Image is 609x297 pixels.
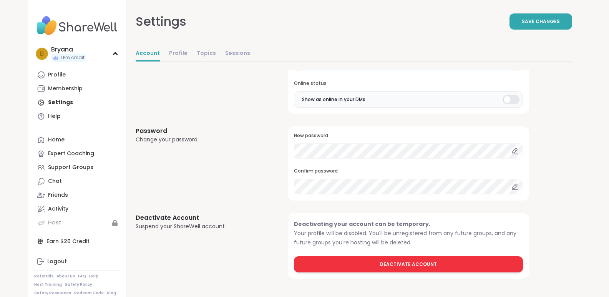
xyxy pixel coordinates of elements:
button: Save Changes [509,13,572,30]
div: Host [48,219,61,227]
div: Expert Coaching [48,150,94,158]
h3: Confirm password [294,168,523,174]
div: Activity [48,205,68,213]
a: Help [89,274,98,279]
a: Support Groups [34,161,120,174]
a: Account [136,46,160,61]
div: Chat [48,178,62,185]
a: About Us [56,274,75,279]
div: Change your password [136,136,270,144]
a: Referrals [34,274,53,279]
h3: Deactivate Account [136,213,270,222]
a: Chat [34,174,120,188]
span: B [40,49,44,59]
span: Deactivating your account can be temporary. [294,220,430,228]
a: Profile [169,46,188,61]
a: Membership [34,82,120,96]
h3: Online status [294,80,523,87]
button: Deactivate Account [294,256,523,272]
a: Redeem Code [74,290,104,296]
div: Suspend your ShareWell account [136,222,270,231]
a: FAQ [78,274,86,279]
div: Profile [48,71,66,79]
span: Show as online in your DMs [302,96,365,103]
div: Membership [48,85,83,93]
a: Home [34,133,120,147]
div: Support Groups [48,164,93,171]
a: Activity [34,202,120,216]
div: Friends [48,191,68,199]
div: Bryana [51,45,86,54]
a: Profile [34,68,120,82]
span: 1 Pro credit [60,55,85,61]
img: ShareWell Nav Logo [34,12,120,39]
a: Safety Resources [34,290,71,296]
a: Help [34,110,120,123]
span: Deactivate Account [380,261,437,268]
a: Safety Policy [65,282,92,287]
a: Blog [107,290,116,296]
div: Logout [47,258,67,265]
a: Logout [34,255,120,269]
div: Settings [136,12,186,31]
a: Friends [34,188,120,202]
div: Help [48,113,61,120]
a: Topics [197,46,216,61]
span: Save Changes [522,18,560,25]
div: Earn $20 Credit [34,234,120,248]
h3: Password [136,126,270,136]
h3: New password [294,133,523,139]
div: Home [48,136,65,144]
a: Sessions [225,46,250,61]
a: Host Training [34,282,62,287]
a: Expert Coaching [34,147,120,161]
a: Host [34,216,120,230]
span: Your profile will be disabled. You'll be unregistered from any future groups, and any future grou... [294,229,516,246]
